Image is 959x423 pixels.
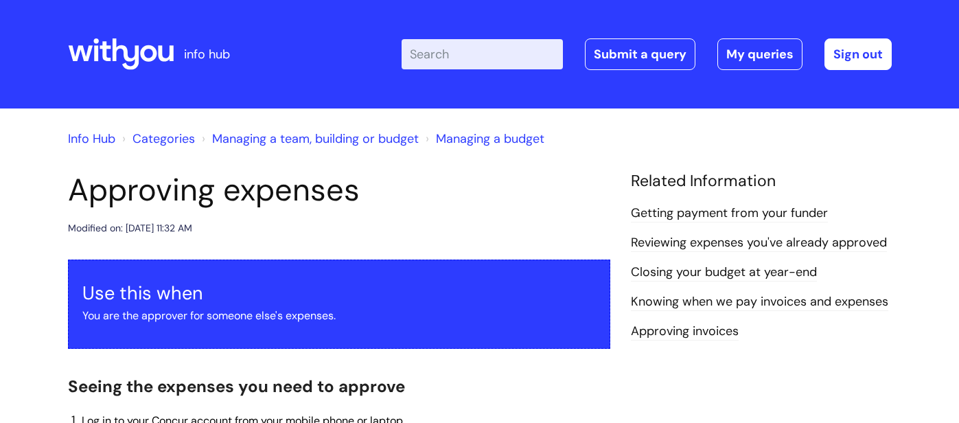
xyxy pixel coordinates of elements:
[119,128,195,150] li: Solution home
[631,234,887,252] a: Reviewing expenses you've already approved
[585,38,695,70] a: Submit a query
[402,39,563,69] input: Search
[68,130,115,147] a: Info Hub
[68,376,405,397] span: Seeing the expenses you need to approve
[631,293,888,311] a: Knowing when we pay invoices and expenses
[132,130,195,147] a: Categories
[717,38,802,70] a: My queries
[68,172,610,209] h1: Approving expenses
[82,282,596,304] h3: Use this when
[631,323,739,341] a: Approving invoices
[212,130,419,147] a: Managing a team, building or budget
[402,38,892,70] div: | -
[631,264,817,282] a: Closing your budget at year-end
[436,130,544,147] a: Managing a budget
[631,205,828,222] a: Getting payment from your funder
[422,128,544,150] li: Managing a budget
[631,172,892,191] h4: Related Information
[824,38,892,70] a: Sign out
[184,43,230,65] p: info hub
[82,308,336,323] span: You are the approver for someone else's expenses.
[198,128,419,150] li: Managing a team, building or budget
[68,220,192,237] div: Modified on: [DATE] 11:32 AM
